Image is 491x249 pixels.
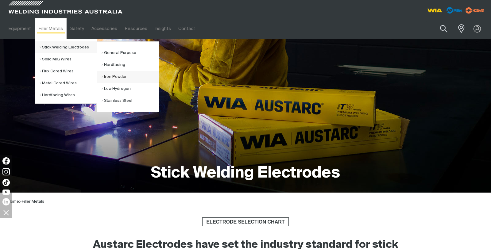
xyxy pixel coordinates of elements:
[2,157,10,165] img: Facebook
[22,200,44,204] a: Filler Metals
[35,39,97,104] ul: Filler Metals Submenu
[97,41,159,112] ul: Stick Welding Electrodes Submenu
[2,190,10,195] img: YouTube
[426,21,454,36] input: Product name or item number...
[2,179,10,186] img: TikTok
[2,168,10,175] img: Instagram
[2,198,10,205] img: LinkedIn
[151,163,340,183] h1: Stick Welding Electrodes
[102,71,159,83] a: Iron Powder
[102,59,159,71] a: Hardfacing
[5,18,366,39] nav: Main
[433,21,454,36] button: Search products
[8,200,19,204] span: Home
[8,199,19,204] a: Home
[40,53,97,65] a: Solid MIG Wires
[102,83,159,95] a: Low Hydrogen
[202,217,289,227] a: ELECTRODE SELECTION CHART
[151,18,175,39] a: Insights
[40,89,97,101] a: Hardfacing Wires
[102,95,159,107] a: Stainless Steel
[40,77,97,89] a: Metal Cored Wires
[67,18,88,39] a: Safety
[464,6,486,15] img: miller
[35,18,66,39] a: Filler Metals
[5,18,35,39] a: Equipment
[88,18,121,39] a: Accessories
[1,207,11,218] img: hide socials
[40,41,97,53] a: Stick Welding Electrodes
[40,65,97,77] a: Flux Cored Wires
[121,18,151,39] a: Resources
[102,47,159,59] a: General Purpose
[19,200,22,204] span: >
[175,18,199,39] a: Contact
